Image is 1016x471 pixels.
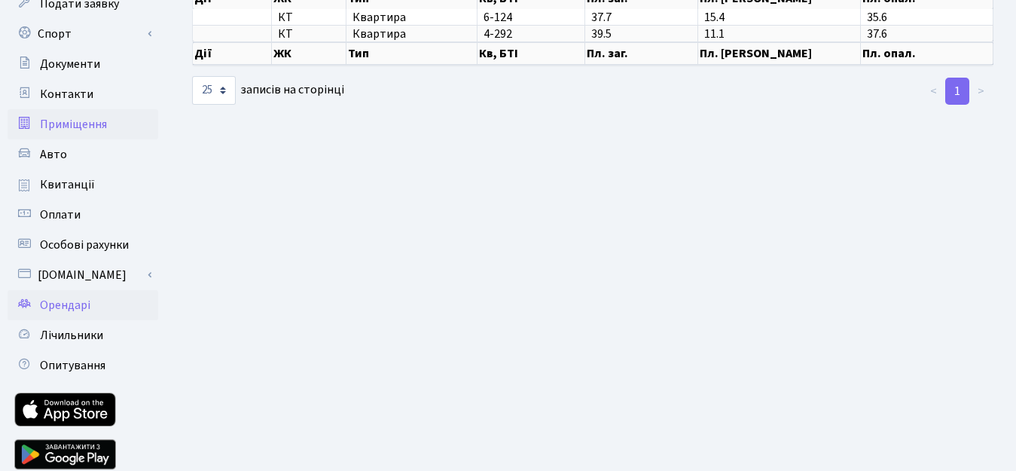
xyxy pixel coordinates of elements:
a: Авто [8,139,158,170]
span: Особові рахунки [40,237,129,253]
th: Пл. опал. [861,42,993,65]
a: Квитанції [8,170,158,200]
span: Лічильники [40,327,103,344]
span: Авто [40,146,67,163]
span: 35.6 [867,9,887,26]
span: Оплати [40,206,81,223]
a: Особові рахунки [8,230,158,260]
a: Опитування [8,350,158,381]
a: Спорт [8,19,158,49]
a: Контакти [8,79,158,109]
th: Тип [346,42,478,65]
span: КТ [278,28,339,40]
th: Кв, БТІ [477,42,584,65]
span: 37.6 [867,26,887,42]
th: Пл. заг. [585,42,699,65]
th: Дії [193,42,272,65]
a: 1 [945,78,969,105]
span: 6-124 [484,9,512,26]
span: Контакти [40,86,93,102]
span: Опитування [40,357,105,374]
span: 4-292 [484,26,512,42]
select: записів на сторінці [192,76,236,105]
label: записів на сторінці [192,76,344,105]
span: 11.1 [704,26,725,42]
span: 37.7 [591,9,612,26]
th: Пл. [PERSON_NAME] [698,42,861,65]
span: Документи [40,56,100,72]
span: Квитанції [40,176,95,193]
a: Оплати [8,200,158,230]
a: [DOMAIN_NAME] [8,260,158,290]
span: Орендарі [40,297,90,313]
a: Лічильники [8,320,158,350]
span: 39.5 [591,26,612,42]
a: Документи [8,49,158,79]
a: Приміщення [8,109,158,139]
a: Орендарі [8,290,158,320]
span: Квартира [352,11,471,23]
span: 15.4 [704,9,725,26]
span: КТ [278,11,339,23]
span: Приміщення [40,116,107,133]
th: ЖК [272,42,346,65]
span: Квартира [352,28,471,40]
